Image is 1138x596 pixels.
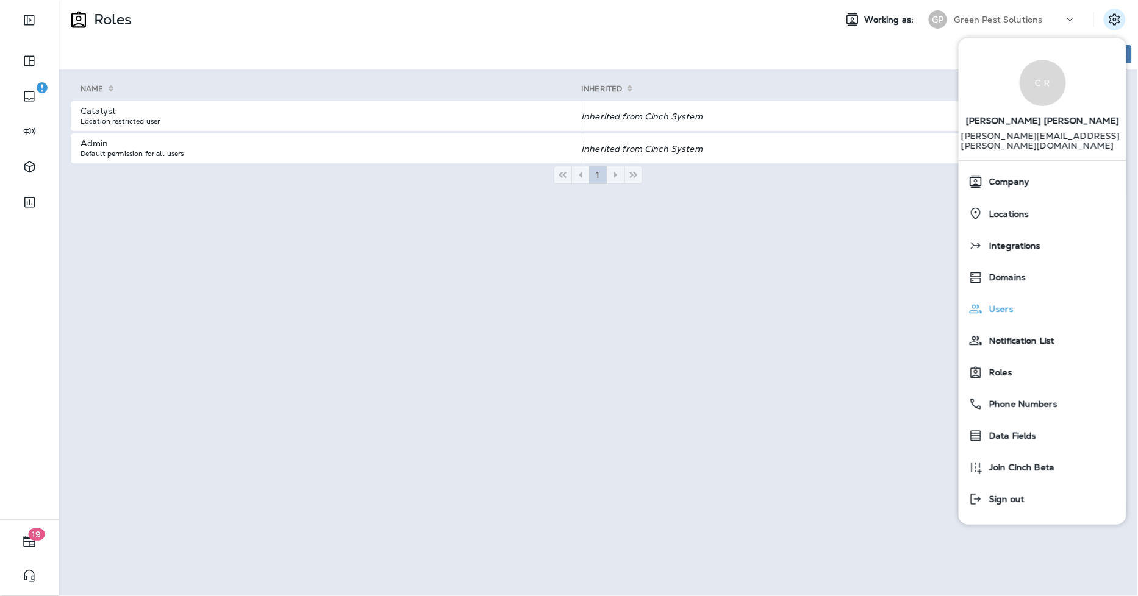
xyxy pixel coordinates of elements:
small: Location restricted user [81,117,160,126]
button: Integrations [959,230,1126,261]
span: Working as: [865,15,917,25]
td: Admin [71,133,581,163]
a: Company [964,169,1122,194]
a: Phone Numbers [964,392,1122,416]
span: Notification List [983,336,1054,346]
a: Roles [964,360,1122,385]
a: Users [964,297,1122,321]
button: Roles [959,357,1126,388]
span: Roles [983,367,1012,378]
span: 19 [29,528,45,541]
span: Company [983,177,1029,187]
a: Data Fields [964,424,1122,448]
button: Data Fields [959,420,1126,452]
span: Join Cinch Beta [983,463,1054,473]
a: Locations [964,201,1122,226]
p: [PERSON_NAME][EMAIL_ADDRESS][PERSON_NAME][DOMAIN_NAME] [962,131,1124,160]
span: Domains [983,272,1026,283]
button: Domains [959,261,1126,293]
span: Sign out [983,494,1025,505]
th: Name [71,84,581,99]
a: C R[PERSON_NAME] [PERSON_NAME] [PERSON_NAME][EMAIL_ADDRESS][PERSON_NAME][DOMAIN_NAME] [959,48,1126,160]
button: Phone Numbers [959,388,1126,420]
button: Company [959,166,1126,197]
a: Domains [964,265,1122,289]
small: Default permission for all users [81,149,184,158]
span: Users [983,304,1014,314]
p: Green Pest Solutions [954,15,1043,24]
button: Locations [959,197,1126,230]
span: Locations [983,209,1029,219]
span: 1 [596,171,601,179]
td: Catalyst [71,101,581,131]
span: Integrations [983,241,1041,251]
button: Expand Sidebar [12,8,46,32]
p: Roles [89,10,132,29]
em: Inherited from Cinch System [581,143,703,154]
em: Inherited from Cinch System [581,111,703,122]
div: C R [1020,60,1066,106]
button: 1 [589,166,607,184]
button: Join Cinch Beta [959,452,1126,483]
button: 19 [12,530,46,554]
div: GP [929,10,947,29]
button: Users [959,293,1126,325]
button: Settings [1104,9,1126,30]
button: Sign out [959,483,1126,515]
span: [PERSON_NAME] [PERSON_NAME] [966,106,1120,131]
a: Integrations [964,233,1122,258]
a: Notification List [964,328,1122,353]
button: Notification List [959,325,1126,357]
span: Data Fields [983,431,1037,441]
th: Inherited [581,84,1126,99]
span: Phone Numbers [983,399,1057,410]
